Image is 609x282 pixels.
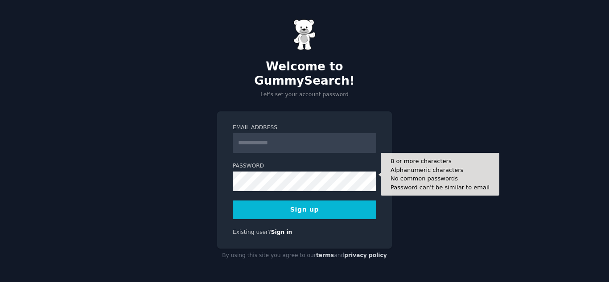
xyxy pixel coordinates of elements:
button: Sign up [233,200,376,219]
a: Sign in [271,229,292,235]
h2: Welcome to GummySearch! [217,60,392,88]
a: terms [316,252,334,258]
label: Password [233,162,376,170]
span: Existing user? [233,229,271,235]
div: By using this site you agree to our and [217,249,392,263]
label: Email Address [233,124,376,132]
img: Gummy Bear [293,19,316,50]
p: Let's set your account password [217,91,392,99]
a: privacy policy [344,252,387,258]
